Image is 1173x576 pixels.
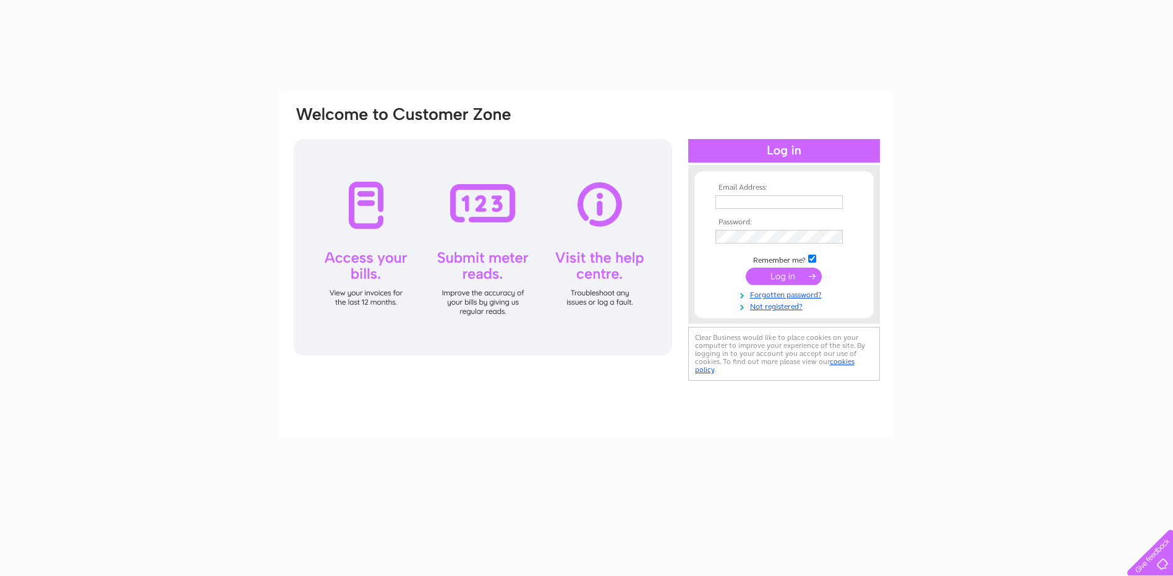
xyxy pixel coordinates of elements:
[688,327,880,381] div: Clear Business would like to place cookies on your computer to improve your experience of the sit...
[712,253,856,265] td: Remember me?
[695,357,855,374] a: cookies policy
[712,218,856,227] th: Password:
[746,268,822,285] input: Submit
[715,300,856,311] a: Not registered?
[715,288,856,300] a: Forgotten password?
[712,184,856,192] th: Email Address:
